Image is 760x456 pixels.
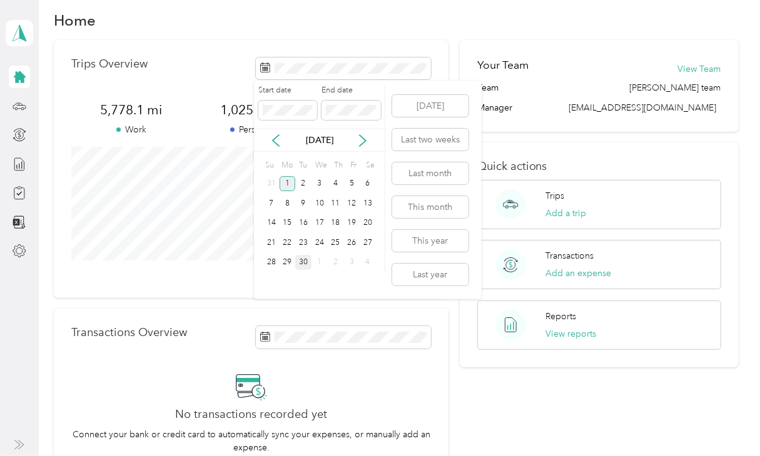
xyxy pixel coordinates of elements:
[280,255,296,270] div: 29
[360,196,376,211] div: 13
[343,196,360,211] div: 12
[545,327,596,340] button: View reports
[569,102,717,113] span: [EMAIL_ADDRESS][DOMAIN_NAME]
[71,123,191,136] p: Work
[312,255,328,270] div: 1
[295,196,312,211] div: 9
[343,235,360,250] div: 26
[360,255,376,270] div: 4
[328,216,344,231] div: 18
[280,216,296,231] div: 15
[328,176,344,192] div: 4
[343,176,360,192] div: 5
[263,156,275,174] div: Su
[263,255,280,270] div: 28
[392,129,469,151] button: Last two weeks
[328,196,344,211] div: 11
[360,235,376,250] div: 27
[263,176,280,192] div: 31
[191,123,312,136] p: Personal
[392,95,469,117] button: [DATE]
[263,216,280,231] div: 14
[312,235,328,250] div: 24
[343,255,360,270] div: 3
[360,176,376,192] div: 6
[312,176,328,192] div: 3
[280,176,296,192] div: 1
[280,156,293,174] div: Mo
[545,207,586,220] button: Add a trip
[545,189,564,202] p: Trips
[295,235,312,250] div: 23
[322,85,380,96] label: End date
[392,196,469,218] button: This month
[690,386,760,456] iframe: Everlance-gr Chat Button Frame
[364,156,376,174] div: Sa
[343,216,360,231] div: 19
[263,235,280,250] div: 21
[360,216,376,231] div: 20
[293,134,346,147] p: [DATE]
[71,326,187,339] p: Transactions Overview
[295,176,312,192] div: 2
[312,216,328,231] div: 17
[678,62,721,76] button: View Team
[392,230,469,252] button: This year
[545,267,611,280] button: Add an expense
[280,196,296,211] div: 8
[477,57,529,73] h2: Your Team
[191,101,312,119] span: 1,025.2 mi
[71,57,148,71] p: Trips Overview
[295,216,312,231] div: 16
[630,81,721,94] span: [PERSON_NAME] team
[295,255,312,270] div: 30
[332,156,343,174] div: Th
[392,264,469,285] button: Last year
[175,408,327,421] h2: No transactions recorded yet
[477,81,499,94] span: Team
[71,101,191,119] span: 5,778.1 mi
[258,85,317,96] label: Start date
[545,310,576,323] p: Reports
[313,156,328,174] div: We
[297,156,309,174] div: Tu
[312,196,328,211] div: 10
[71,428,431,454] p: Connect your bank or credit card to automatically sync your expenses, or manually add an expense.
[348,156,360,174] div: Fr
[280,235,296,250] div: 22
[392,162,469,184] button: Last month
[263,196,280,211] div: 7
[328,255,344,270] div: 2
[545,249,594,262] p: Transactions
[477,101,512,114] span: Manager
[477,160,721,173] p: Quick actions
[54,14,96,27] h1: Home
[328,235,344,250] div: 25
